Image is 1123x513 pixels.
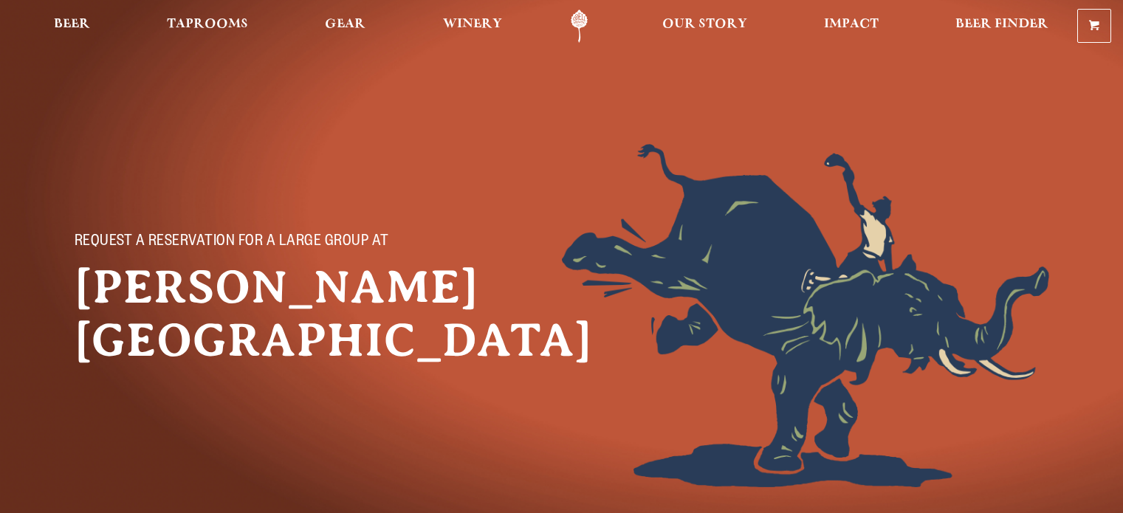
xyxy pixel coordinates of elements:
img: Foreground404 [562,144,1049,487]
span: Beer Finder [955,18,1048,30]
a: Beer [44,10,100,43]
span: Gear [325,18,365,30]
span: Beer [54,18,90,30]
a: Gear [315,10,375,43]
span: Taprooms [167,18,248,30]
a: Beer Finder [946,10,1058,43]
h1: [PERSON_NAME][GEOGRAPHIC_DATA] [75,261,429,367]
span: Our Story [662,18,747,30]
span: Winery [443,18,502,30]
a: Winery [433,10,512,43]
a: Our Story [653,10,757,43]
a: Impact [814,10,888,43]
p: Request a reservation for a large group at [75,234,399,252]
a: Taprooms [157,10,258,43]
a: Odell Home [552,10,607,43]
span: Impact [824,18,879,30]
